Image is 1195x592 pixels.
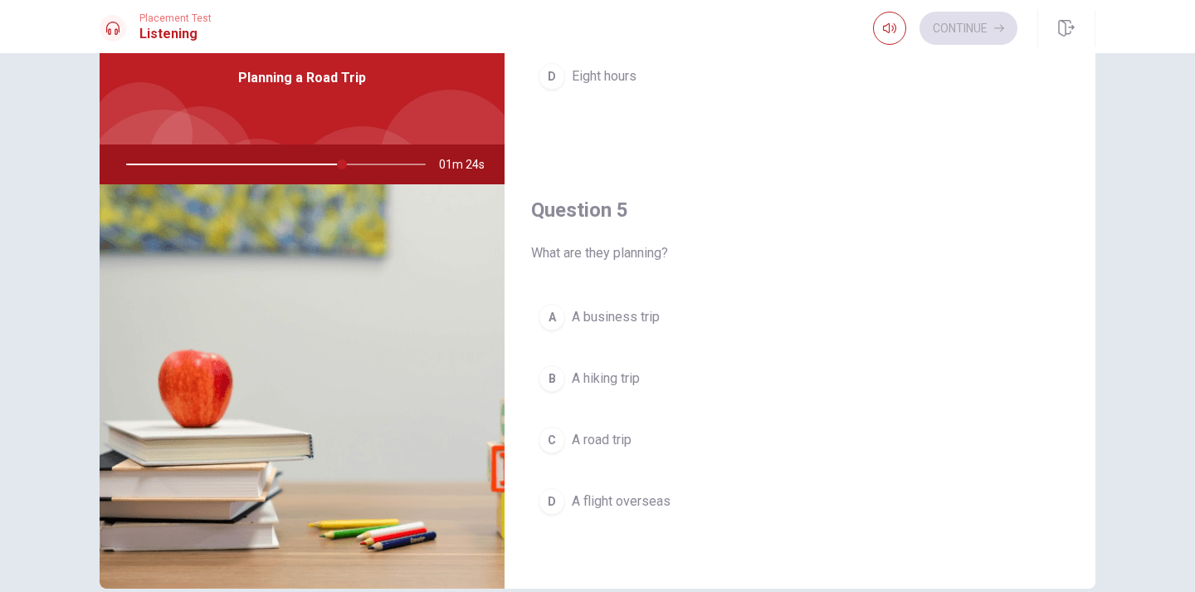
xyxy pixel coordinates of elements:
[439,144,498,184] span: 01m 24s
[539,488,565,515] div: D
[238,68,366,88] span: Planning a Road Trip
[572,307,660,327] span: A business trip
[539,427,565,453] div: C
[100,184,505,589] img: Planning a Road Trip
[139,12,212,24] span: Placement Test
[139,24,212,44] h1: Listening
[531,419,1069,461] button: CA road trip
[539,304,565,330] div: A
[572,369,640,389] span: A hiking trip
[531,481,1069,522] button: DA flight overseas
[572,66,637,86] span: Eight hours
[572,492,671,511] span: A flight overseas
[539,365,565,392] div: B
[531,358,1069,399] button: BA hiking trip
[531,296,1069,338] button: AA business trip
[539,63,565,90] div: D
[531,243,1069,263] span: What are they planning?
[572,430,632,450] span: A road trip
[531,197,1069,223] h4: Question 5
[531,56,1069,97] button: DEight hours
